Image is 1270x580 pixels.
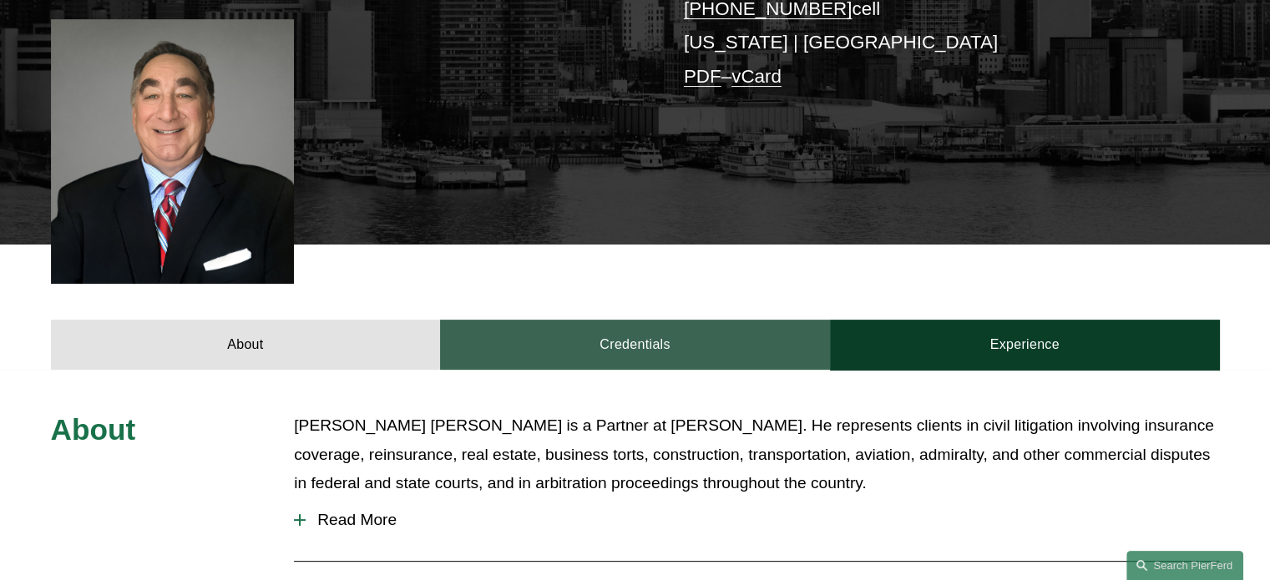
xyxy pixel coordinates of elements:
[684,66,721,87] a: PDF
[51,413,136,446] span: About
[294,411,1219,498] p: [PERSON_NAME] [PERSON_NAME] is a Partner at [PERSON_NAME]. He represents clients in civil litigat...
[51,320,441,370] a: About
[306,511,1219,529] span: Read More
[1126,551,1243,580] a: Search this site
[440,320,830,370] a: Credentials
[731,66,782,87] a: vCard
[294,498,1219,542] button: Read More
[830,320,1220,370] a: Experience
